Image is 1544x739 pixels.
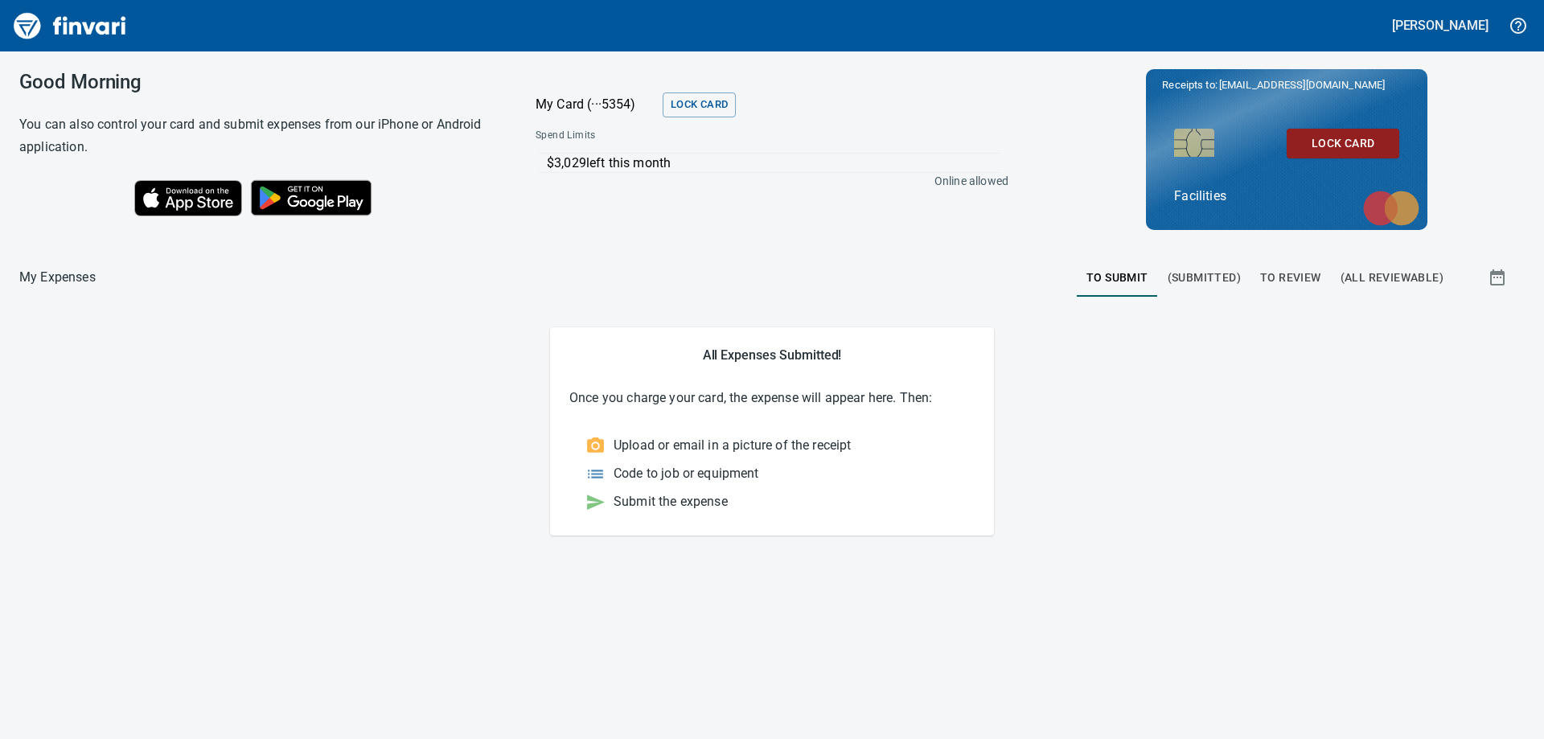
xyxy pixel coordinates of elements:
p: Code to job or equipment [614,464,759,483]
button: Lock Card [663,92,736,117]
p: My Card (···5354) [536,95,656,114]
button: Show transactions within a particular date range [1473,258,1525,297]
span: (All Reviewable) [1341,268,1443,288]
h5: All Expenses Submitted! [569,347,975,363]
p: Facilities [1174,187,1399,206]
button: [PERSON_NAME] [1388,13,1493,38]
p: Receipts to: [1162,77,1411,93]
span: [EMAIL_ADDRESS][DOMAIN_NAME] [1217,77,1386,92]
h5: [PERSON_NAME] [1392,17,1489,34]
span: (Submitted) [1168,268,1241,288]
span: Spend Limits [536,128,800,144]
span: Lock Card [671,96,728,114]
nav: breadcrumb [19,268,96,287]
span: To Submit [1086,268,1148,288]
img: mastercard.svg [1355,183,1427,234]
span: Lock Card [1300,133,1386,154]
span: To Review [1260,268,1321,288]
img: Get it on Google Play [242,171,380,224]
p: $3,029 left this month [547,154,1000,173]
h6: You can also control your card and submit expenses from our iPhone or Android application. [19,113,495,158]
p: My Expenses [19,268,96,287]
p: Online allowed [523,173,1008,189]
h3: Good Morning [19,71,495,93]
p: Upload or email in a picture of the receipt [614,436,851,455]
img: Finvari [10,6,130,45]
button: Lock Card [1287,129,1399,158]
p: Once you charge your card, the expense will appear here. Then: [569,388,975,408]
p: Submit the expense [614,492,728,511]
img: Download on the App Store [134,180,242,216]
